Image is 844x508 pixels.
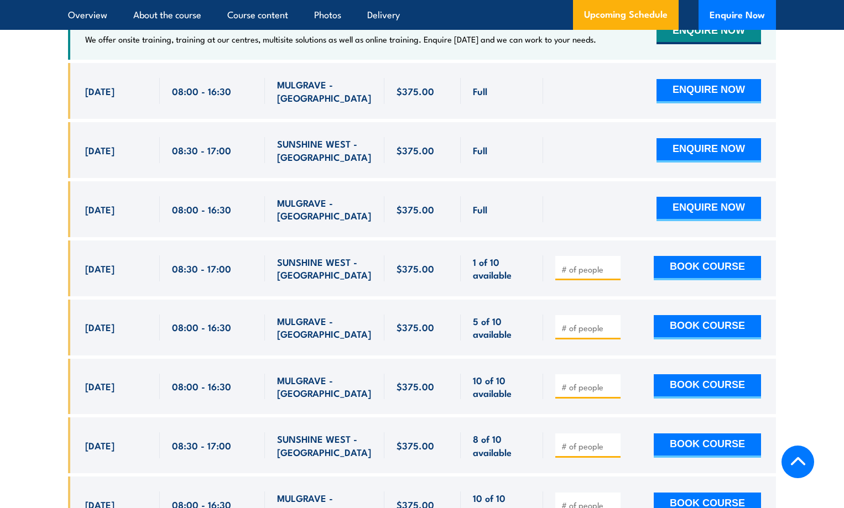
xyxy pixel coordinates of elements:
span: Full [473,85,487,97]
span: [DATE] [85,85,114,97]
span: 08:30 - 17:00 [172,439,231,452]
button: BOOK COURSE [654,433,761,458]
span: $375.00 [397,380,434,392]
span: $375.00 [397,144,434,156]
button: BOOK COURSE [654,315,761,339]
input: # of people [561,322,617,333]
span: 5 of 10 available [473,315,531,341]
span: $375.00 [397,203,434,216]
span: $375.00 [397,85,434,97]
input: # of people [561,264,617,275]
button: ENQUIRE NOW [657,79,761,103]
span: 8 of 10 available [473,432,531,458]
span: 08:00 - 16:30 [172,380,231,392]
button: BOOK COURSE [654,374,761,399]
span: [DATE] [85,262,114,275]
span: 08:00 - 16:30 [172,203,231,216]
span: Full [473,203,487,216]
span: [DATE] [85,321,114,333]
h4: NEED TRAINING FOR LARGER GROUPS OR MULTIPLE LOCATIONS? [85,19,596,31]
span: MULGRAVE - [GEOGRAPHIC_DATA] [277,196,372,222]
span: [DATE] [85,380,114,392]
span: 08:00 - 16:30 [172,321,231,333]
span: MULGRAVE - [GEOGRAPHIC_DATA] [277,78,372,104]
input: # of people [561,381,617,392]
span: [DATE] [85,144,114,156]
span: 1 of 10 available [473,255,531,281]
span: SUNSHINE WEST - [GEOGRAPHIC_DATA] [277,137,372,163]
span: [DATE] [85,439,114,452]
input: # of people [561,441,617,452]
p: We offer onsite training, training at our centres, multisite solutions as well as online training... [85,34,596,45]
span: 08:30 - 17:00 [172,144,231,156]
span: $375.00 [397,439,434,452]
span: MULGRAVE - [GEOGRAPHIC_DATA] [277,315,372,341]
span: SUNSHINE WEST - [GEOGRAPHIC_DATA] [277,432,372,458]
button: ENQUIRE NOW [657,20,761,44]
button: BOOK COURSE [654,256,761,280]
span: [DATE] [85,203,114,216]
span: SUNSHINE WEST - [GEOGRAPHIC_DATA] [277,255,372,281]
span: $375.00 [397,262,434,275]
span: MULGRAVE - [GEOGRAPHIC_DATA] [277,374,372,400]
span: 10 of 10 available [473,374,531,400]
span: $375.00 [397,321,434,333]
span: 08:00 - 16:30 [172,85,231,97]
button: ENQUIRE NOW [657,197,761,221]
span: 08:30 - 17:00 [172,262,231,275]
button: ENQUIRE NOW [657,138,761,163]
span: Full [473,144,487,156]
